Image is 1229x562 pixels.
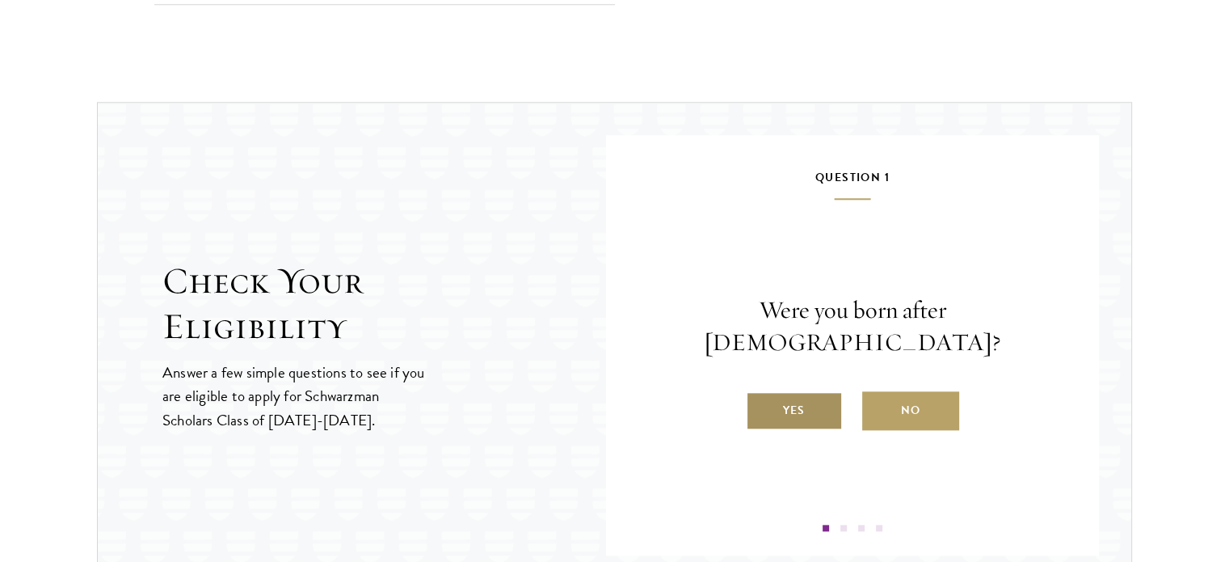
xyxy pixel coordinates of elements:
p: Were you born after [DEMOGRAPHIC_DATA]? [654,294,1050,359]
label: Yes [746,391,843,430]
label: No [862,391,959,430]
h5: Question 1 [654,167,1050,200]
h2: Check Your Eligibility [162,259,606,349]
p: Answer a few simple questions to see if you are eligible to apply for Schwarzman Scholars Class o... [162,361,427,431]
